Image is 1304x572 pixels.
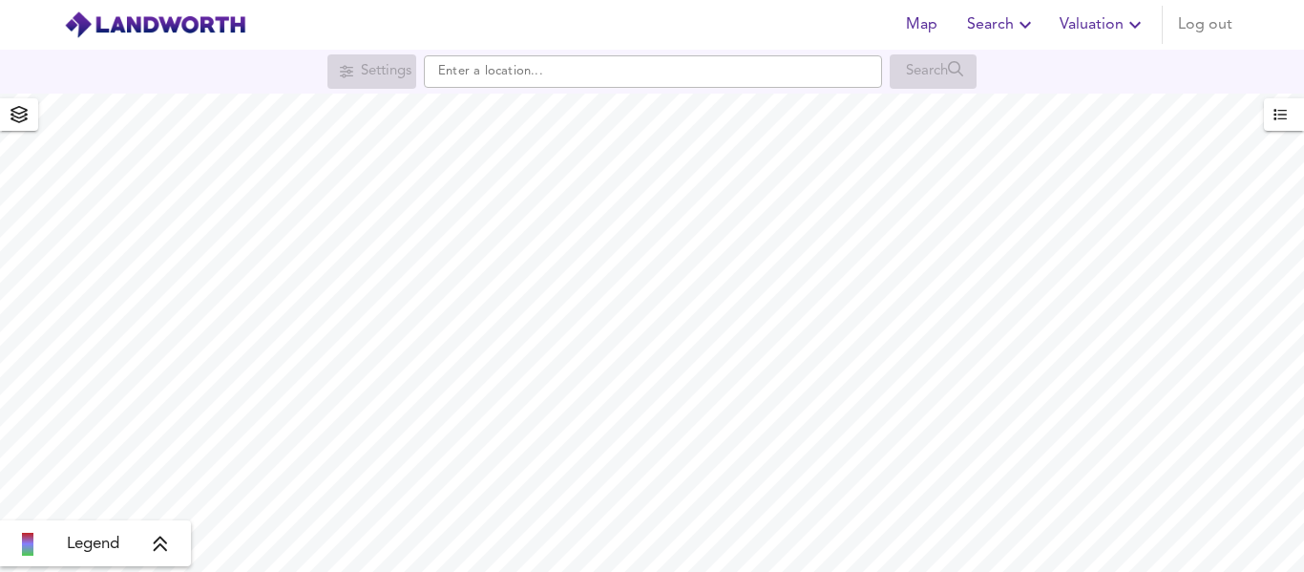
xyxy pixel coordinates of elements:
input: Enter a location... [424,55,882,88]
img: logo [64,11,246,39]
span: Log out [1178,11,1232,38]
div: Search for a location first or explore the map [890,54,977,89]
span: Valuation [1060,11,1146,38]
button: Map [891,6,952,44]
span: Map [898,11,944,38]
button: Search [959,6,1044,44]
div: Search for a location first or explore the map [327,54,416,89]
button: Valuation [1052,6,1154,44]
span: Legend [67,533,119,556]
span: Search [967,11,1037,38]
button: Log out [1170,6,1240,44]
